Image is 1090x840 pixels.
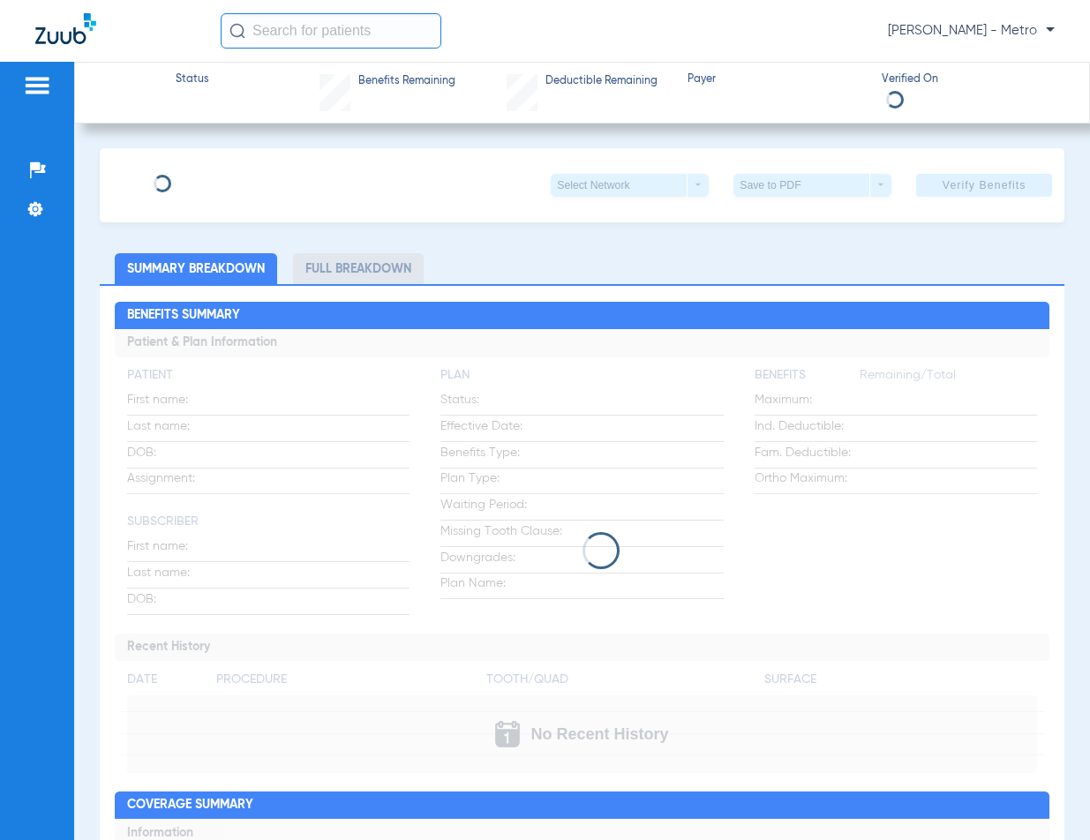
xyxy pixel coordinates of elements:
[176,72,209,88] span: Status
[358,74,455,90] span: Benefits Remaining
[23,75,51,96] img: hamburger-icon
[221,13,441,49] input: Search for patients
[688,72,867,88] span: Payer
[115,253,277,284] li: Summary Breakdown
[293,253,424,284] li: Full Breakdown
[35,13,96,44] img: Zuub Logo
[115,791,1049,820] h2: Coverage Summary
[115,302,1049,330] h2: Benefits Summary
[888,22,1055,40] span: [PERSON_NAME] - Metro
[882,72,1061,88] span: Verified On
[229,23,245,39] img: Search Icon
[545,74,658,90] span: Deductible Remaining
